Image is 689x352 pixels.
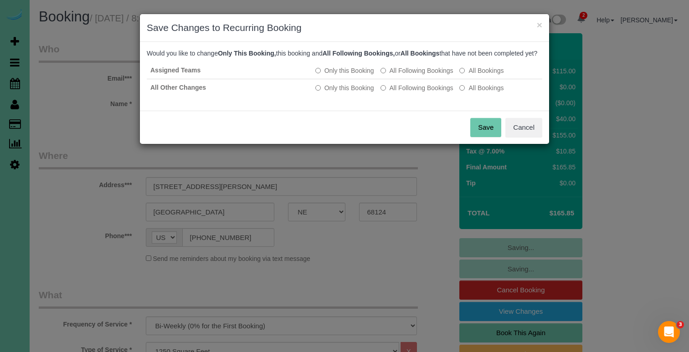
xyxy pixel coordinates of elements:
iframe: Intercom live chat [658,321,680,343]
label: This and all the bookings after it will be changed. [380,83,453,92]
b: Only This Booking, [218,50,276,57]
b: All Following Bookings, [323,50,395,57]
input: All Following Bookings [380,85,386,91]
input: All Bookings [459,85,465,91]
label: All bookings that have not been completed yet will be changed. [459,83,504,92]
input: All Bookings [459,68,465,73]
h3: Save Changes to Recurring Booking [147,21,542,35]
label: All bookings that have not been completed yet will be changed. [459,66,504,75]
strong: Assigned Teams [150,66,201,74]
button: × [537,20,542,30]
label: All other bookings in the series will remain the same. [315,66,374,75]
input: Only this Booking [315,68,321,73]
label: All other bookings in the series will remain the same. [315,83,374,92]
label: This and all the bookings after it will be changed. [380,66,453,75]
button: Cancel [505,118,542,137]
b: All Bookings [401,50,440,57]
span: 3 [677,321,684,328]
p: Would you like to change this booking and or that have not been completed yet? [147,49,542,58]
input: All Following Bookings [380,68,386,73]
button: Save [470,118,501,137]
input: Only this Booking [315,85,321,91]
strong: All Other Changes [150,84,206,91]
